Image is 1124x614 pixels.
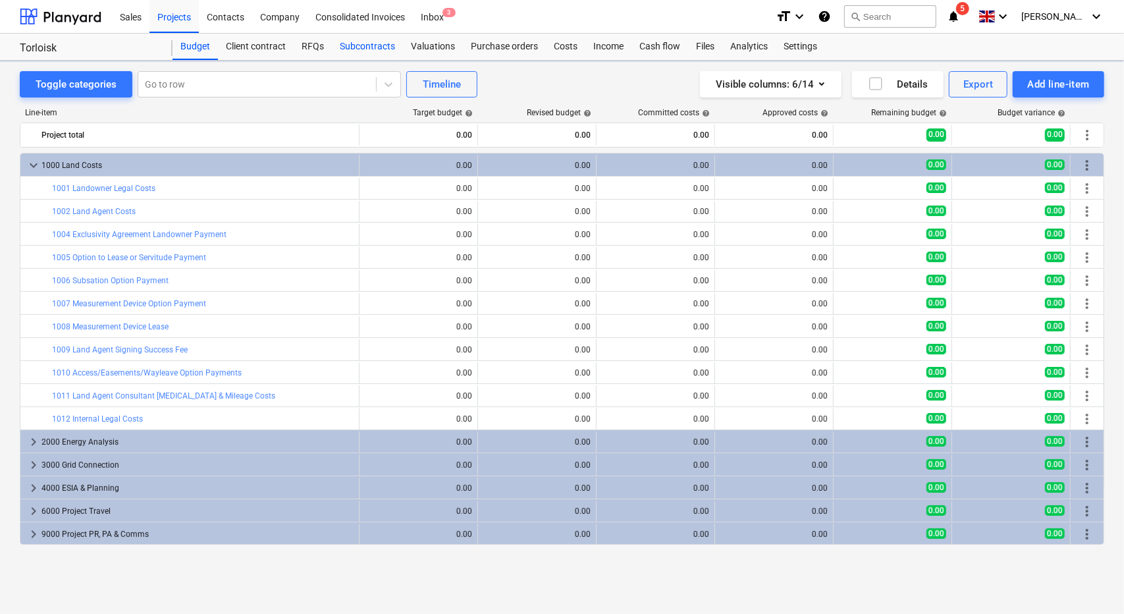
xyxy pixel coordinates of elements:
div: 0.00 [720,460,828,470]
div: 0.00 [602,530,709,539]
div: 0.00 [720,207,828,216]
button: Search [844,5,936,28]
div: 0.00 [602,184,709,193]
button: Add line-item [1013,71,1104,98]
div: Line-item [20,108,360,117]
span: More actions [1079,250,1095,265]
iframe: Chat Widget [1058,551,1124,614]
span: More actions [1079,204,1095,219]
div: 0.00 [365,368,472,377]
span: help [1055,109,1065,117]
div: Torloisk [20,42,157,55]
span: 0.00 [1045,390,1065,401]
div: Add line-item [1027,76,1090,93]
div: 0.00 [483,230,591,239]
div: 0.00 [483,253,591,262]
div: 0.00 [483,391,591,401]
div: Purchase orders [463,34,546,60]
div: 0.00 [720,161,828,170]
a: 1007 Measurement Device Option Payment [52,299,206,308]
div: 0.00 [365,184,472,193]
span: 0.00 [926,159,946,170]
span: 0.00 [1045,367,1065,377]
div: 0.00 [602,345,709,354]
span: keyboard_arrow_right [26,526,41,542]
span: help [936,109,947,117]
div: 0.00 [720,530,828,539]
div: Budget [173,34,218,60]
div: Committed costs [638,108,710,117]
button: Visible columns:6/14 [700,71,842,98]
div: 0.00 [602,507,709,516]
div: 0.00 [365,207,472,216]
span: 0.00 [1045,459,1065,470]
span: keyboard_arrow_right [26,503,41,519]
span: More actions [1079,127,1095,143]
div: 0.00 [365,391,472,401]
i: notifications [947,9,960,24]
div: 0.00 [602,299,709,308]
div: RFQs [294,34,332,60]
span: More actions [1079,365,1095,381]
span: More actions [1079,503,1095,519]
div: 0.00 [483,437,591,447]
div: 0.00 [483,530,591,539]
span: 0.00 [926,482,946,493]
span: More actions [1079,273,1095,289]
span: 0.00 [926,528,946,539]
span: 0.00 [926,367,946,377]
a: 1011 Land Agent Consultant [MEDICAL_DATA] & Mileage Costs [52,391,275,401]
span: 0.00 [926,298,946,308]
span: More actions [1079,434,1095,450]
span: More actions [1079,342,1095,358]
div: 0.00 [720,507,828,516]
span: 0.00 [926,275,946,285]
span: More actions [1079,388,1095,404]
span: 0.00 [1045,229,1065,239]
div: 0.00 [720,230,828,239]
span: help [818,109,828,117]
span: 0.00 [1045,128,1065,141]
div: 2000 Energy Analysis [41,432,354,453]
div: 0.00 [483,414,591,424]
div: 0.00 [602,161,709,170]
a: 1001 Landowner Legal Costs [52,184,155,193]
div: 0.00 [365,230,472,239]
span: 0.00 [926,344,946,354]
a: 1012 Internal Legal Costs [52,414,143,424]
span: 0.00 [926,182,946,193]
div: 0.00 [720,345,828,354]
div: Timeline [423,76,461,93]
a: Valuations [403,34,463,60]
span: search [850,11,861,22]
div: Approved costs [763,108,828,117]
i: keyboard_arrow_down [995,9,1011,24]
div: 1000 Land Costs [41,155,354,176]
div: Revised budget [527,108,591,117]
div: 0.00 [483,125,591,146]
div: Costs [546,34,585,60]
div: Income [585,34,631,60]
span: 0.00 [1045,298,1065,308]
div: Subcontracts [332,34,403,60]
a: 1004 Exclusivity Agreement Landowner Payment [52,230,227,239]
div: Toggle categories [36,76,117,93]
i: Knowledge base [818,9,831,24]
div: Remaining budget [871,108,947,117]
span: More actions [1079,296,1095,312]
div: 0.00 [602,207,709,216]
div: 0.00 [720,322,828,331]
span: 0.00 [926,252,946,262]
div: 3000 Grid Connection [41,455,354,476]
div: 0.00 [720,437,828,447]
a: 1009 Land Agent Signing Success Fee [52,345,188,354]
div: 0.00 [720,276,828,285]
div: 0.00 [365,460,472,470]
span: help [699,109,710,117]
div: 0.00 [365,276,472,285]
div: 0.00 [483,345,591,354]
div: 0.00 [483,322,591,331]
div: 0.00 [720,414,828,424]
span: 0.00 [926,459,946,470]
